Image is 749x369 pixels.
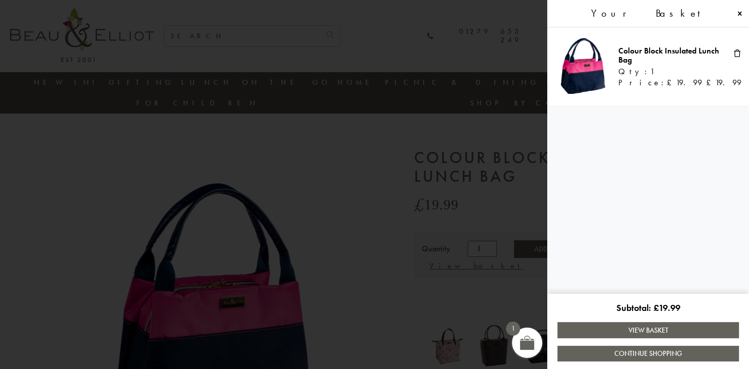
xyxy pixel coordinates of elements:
span: Your Basket [591,8,709,19]
bdi: 19.99 [654,302,680,313]
img: Colour Block Insulated Lunch Bag [555,38,611,94]
div: Price: [618,78,726,87]
a: View Basket [557,322,739,338]
bdi: 19.99 [706,77,741,88]
div: Qty: [618,67,726,78]
span: £ [667,77,676,88]
bdi: 19.99 [667,77,702,88]
span: £ [706,77,715,88]
span: Subtotal [616,302,654,313]
span: 1 [506,322,520,336]
span: 1 [650,67,654,76]
a: Colour Block Insulated Lunch Bag [618,45,719,65]
a: Continue Shopping [557,346,739,361]
span: £ [654,302,659,313]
